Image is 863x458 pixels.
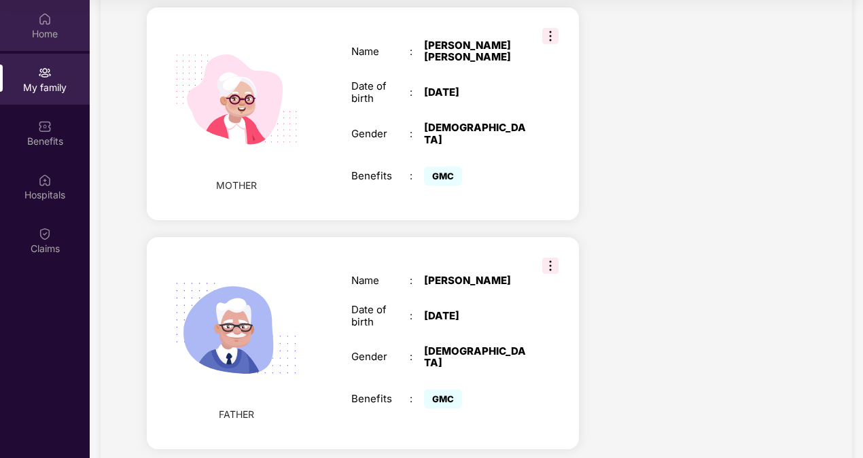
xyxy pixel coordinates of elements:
[410,46,424,58] div: :
[158,251,315,408] img: svg+xml;base64,PHN2ZyB4bWxucz0iaHR0cDovL3d3dy53My5vcmcvMjAwMC9zdmciIHhtbG5zOnhsaW5rPSJodHRwOi8vd3...
[424,389,462,408] span: GMC
[410,275,424,287] div: :
[542,258,559,274] img: svg+xml;base64,PHN2ZyB3aWR0aD0iMzIiIGhlaWdodD0iMzIiIHZpZXdCb3g9IjAgMCAzMiAzMiIgZmlsbD0ibm9uZSIgeG...
[410,310,424,322] div: :
[410,351,424,363] div: :
[410,86,424,99] div: :
[38,120,52,133] img: svg+xml;base64,PHN2ZyBpZD0iQmVuZWZpdHMiIHhtbG5zPSJodHRwOi8vd3d3LnczLm9yZy8yMDAwL3N2ZyIgd2lkdGg9Ij...
[351,128,410,140] div: Gender
[351,304,410,328] div: Date of birth
[38,66,52,80] img: svg+xml;base64,PHN2ZyB3aWR0aD0iMjAiIGhlaWdodD0iMjAiIHZpZXdCb3g9IjAgMCAyMCAyMCIgZmlsbD0ibm9uZSIgeG...
[216,178,257,193] span: MOTHER
[424,122,526,146] div: [DEMOGRAPHIC_DATA]
[424,345,526,370] div: [DEMOGRAPHIC_DATA]
[351,80,410,105] div: Date of birth
[351,393,410,405] div: Benefits
[424,166,462,186] span: GMC
[351,275,410,287] div: Name
[410,393,424,405] div: :
[410,128,424,140] div: :
[158,21,315,178] img: svg+xml;base64,PHN2ZyB4bWxucz0iaHR0cDovL3d3dy53My5vcmcvMjAwMC9zdmciIHdpZHRoPSIyMjQiIGhlaWdodD0iMT...
[38,173,52,187] img: svg+xml;base64,PHN2ZyBpZD0iSG9zcGl0YWxzIiB4bWxucz0iaHR0cDovL3d3dy53My5vcmcvMjAwMC9zdmciIHdpZHRoPS...
[424,39,526,64] div: [PERSON_NAME] [PERSON_NAME]
[351,170,410,182] div: Benefits
[38,227,52,241] img: svg+xml;base64,PHN2ZyBpZD0iQ2xhaW0iIHhtbG5zPSJodHRwOi8vd3d3LnczLm9yZy8yMDAwL3N2ZyIgd2lkdGg9IjIwIi...
[424,310,526,322] div: [DATE]
[542,28,559,44] img: svg+xml;base64,PHN2ZyB3aWR0aD0iMzIiIGhlaWdodD0iMzIiIHZpZXdCb3g9IjAgMCAzMiAzMiIgZmlsbD0ibm9uZSIgeG...
[351,351,410,363] div: Gender
[219,407,254,422] span: FATHER
[410,170,424,182] div: :
[38,12,52,26] img: svg+xml;base64,PHN2ZyBpZD0iSG9tZSIgeG1sbnM9Imh0dHA6Ly93d3cudzMub3JnLzIwMDAvc3ZnIiB3aWR0aD0iMjAiIG...
[424,86,526,99] div: [DATE]
[424,275,526,287] div: [PERSON_NAME]
[351,46,410,58] div: Name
